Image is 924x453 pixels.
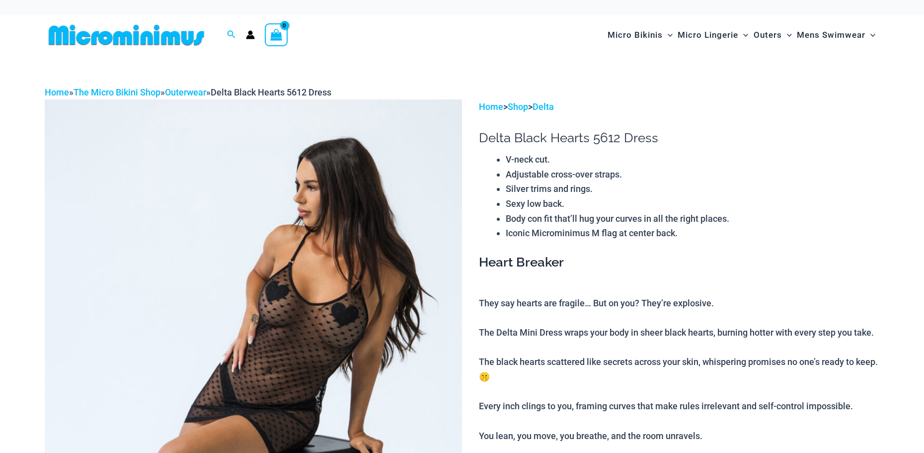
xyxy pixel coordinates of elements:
[227,29,236,41] a: Search icon link
[865,22,875,48] span: Menu Toggle
[794,20,878,50] a: Mens SwimwearMenu ToggleMenu Toggle
[608,22,663,48] span: Micro Bikinis
[479,130,879,146] h1: Delta Black Hearts 5612 Dress
[45,24,208,46] img: MM SHOP LOGO FLAT
[45,87,331,97] span: » » »
[533,101,554,112] a: Delta
[663,22,673,48] span: Menu Toggle
[605,20,675,50] a: Micro BikinisMenu ToggleMenu Toggle
[797,22,865,48] span: Mens Swimwear
[506,167,879,182] li: Adjustable cross-over straps.
[782,22,792,48] span: Menu Toggle
[246,30,255,39] a: Account icon link
[604,18,879,52] nav: Site Navigation
[211,87,331,97] span: Delta Black Hearts 5612 Dress
[678,22,738,48] span: Micro Lingerie
[751,20,794,50] a: OutersMenu ToggleMenu Toggle
[479,254,879,271] h3: Heart Breaker
[508,101,528,112] a: Shop
[738,22,748,48] span: Menu Toggle
[479,99,879,114] p: > >
[506,226,879,241] li: Iconic Microminimus M flag at center back.
[165,87,206,97] a: Outerwear
[506,152,879,167] li: V-neck cut.
[506,211,879,226] li: Body con fit that’ll hug your curves in all the right places.
[45,87,69,97] a: Home
[265,23,288,46] a: View Shopping Cart, empty
[74,87,160,97] a: The Micro Bikini Shop
[675,20,751,50] a: Micro LingerieMenu ToggleMenu Toggle
[506,181,879,196] li: Silver trims and rings.
[754,22,782,48] span: Outers
[479,101,503,112] a: Home
[506,196,879,211] li: Sexy low back.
